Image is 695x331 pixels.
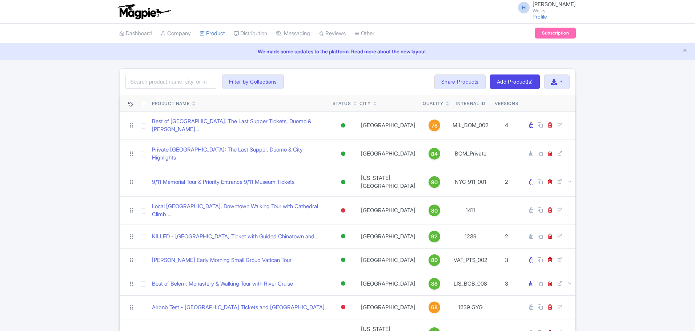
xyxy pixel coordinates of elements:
div: Active [340,231,347,242]
a: We made some updates to the platform. Read more about the new layout [4,48,691,55]
a: Other [354,24,374,44]
td: 1239 GYG [449,295,492,319]
span: 90 [431,178,438,186]
button: Filter by Collections [222,74,284,89]
td: 1239 [449,225,492,248]
div: Product Name [152,100,189,107]
a: 80 [423,254,446,266]
a: 80 [423,205,446,216]
a: Company [161,24,191,44]
th: Versions [492,95,521,112]
td: [GEOGRAPHIC_DATA] [357,225,420,248]
a: 68 [423,302,446,313]
a: Local [GEOGRAPHIC_DATA]: Downtown Walking Tour with Cathedral Climb ... [152,202,327,219]
td: BOM_Private [449,140,492,168]
div: Inactive [340,205,347,216]
span: 78 [431,122,438,130]
a: Product [200,24,225,44]
a: Distribution [234,24,267,44]
td: [US_STATE][GEOGRAPHIC_DATA] [357,168,420,196]
td: [GEOGRAPHIC_DATA] [357,295,420,319]
span: 2 [505,178,508,185]
input: Search product name, city, or interal id [125,75,216,89]
td: MIL_BOM_002 [449,111,492,140]
span: 68 [431,303,438,311]
a: Share Products [434,74,486,89]
span: 3 [505,280,508,287]
a: Best of [GEOGRAPHIC_DATA]: The Last Supper Tickets, Duomo & [PERSON_NAME]... [152,117,327,134]
a: Airbnb Test - [GEOGRAPHIC_DATA] Tickets and [GEOGRAPHIC_DATA] [152,303,325,312]
div: Active [340,120,347,131]
button: Close announcement [682,47,688,55]
img: logo-ab69f6fb50320c5b225c76a69d11143b.png [116,4,172,20]
span: 80 [431,207,438,215]
a: H [PERSON_NAME] Walks [514,1,576,13]
td: 1411 [449,196,492,225]
td: LIS_BOB_008 [449,272,492,295]
a: Subscription [535,28,576,39]
div: Active [340,149,347,159]
div: Active [340,278,347,289]
a: Best of Belem: Monastery & Walking Tour with River Cruise [152,280,293,288]
a: 78 [423,120,446,131]
td: VAT_PTS_002 [449,248,492,272]
a: 92 [423,231,446,242]
td: [GEOGRAPHIC_DATA] [357,248,420,272]
a: KILLED - [GEOGRAPHIC_DATA] Ticket with Guided Chinatown and... [152,233,319,241]
th: Internal ID [449,95,492,112]
span: H [518,2,530,13]
td: [GEOGRAPHIC_DATA] [357,111,420,140]
a: Reviews [319,24,346,44]
span: 4 [505,122,508,129]
a: [PERSON_NAME] Early Morning Small Group Vatican Tour [152,256,292,265]
a: 9/11 Memorial Tour & Priority Entrance 9/11 Museum Tickets [152,178,294,186]
span: [PERSON_NAME] [533,1,576,8]
span: 88 [431,280,438,288]
span: 2 [505,233,508,240]
td: NYC_911_001 [449,168,492,196]
a: Dashboard [119,24,152,44]
a: 90 [423,176,446,188]
a: Messaging [276,24,310,44]
a: Profile [533,13,547,20]
small: Walks [533,8,576,13]
span: 3 [505,257,508,263]
a: 84 [423,148,446,160]
span: 92 [431,233,438,241]
div: Status [333,100,351,107]
div: City [359,100,370,107]
td: [GEOGRAPHIC_DATA] [357,272,420,295]
td: [GEOGRAPHIC_DATA] [357,140,420,168]
a: Private [GEOGRAPHIC_DATA]: The Last Supper, Duomo & City Highlights [152,146,327,162]
a: 88 [423,278,446,290]
div: Quality [423,100,443,107]
span: 80 [431,256,438,264]
td: [GEOGRAPHIC_DATA] [357,196,420,225]
div: Active [340,255,347,265]
span: 84 [431,150,438,158]
div: Active [340,177,347,187]
div: Inactive [340,302,347,312]
a: Add Product(s) [490,74,540,89]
